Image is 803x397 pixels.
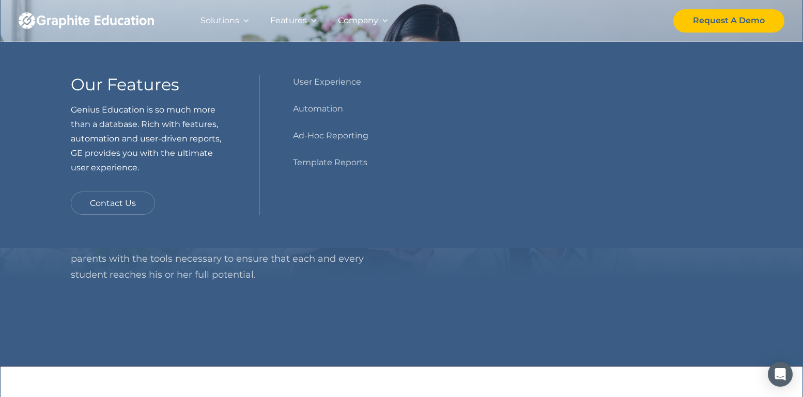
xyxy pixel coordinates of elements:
[270,13,307,28] div: Features
[293,102,343,116] a: Automation
[768,362,793,387] div: Open Intercom Messenger
[90,196,136,211] div: Contact Us
[293,75,361,89] a: User Experience
[293,129,368,143] a: Ad-Hoc Reporting
[673,9,784,33] a: Request A Demo
[200,13,239,28] div: Solutions
[293,155,367,170] a: Template Reports
[71,103,226,175] p: Genius Education is so much more than a database. Rich with features, automation and user-driven ...
[71,75,179,94] h3: Our Features
[71,192,155,215] a: Contact Us
[693,13,765,28] div: Request A Demo
[338,13,378,28] div: Company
